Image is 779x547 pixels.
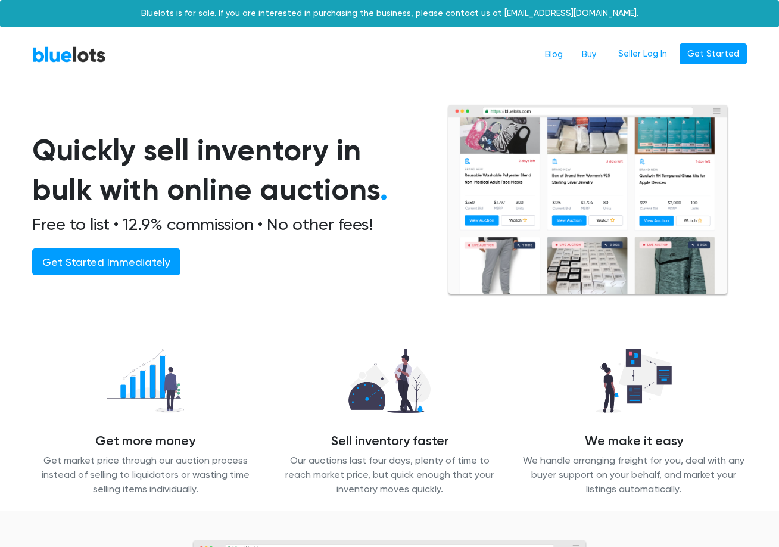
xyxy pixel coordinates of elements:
p: We handle arranging freight for you, deal with any buyer support on your behalf, and market your ... [521,453,747,496]
span: . [380,172,388,207]
h4: Get more money [32,434,258,449]
h4: We make it easy [521,434,747,449]
img: browserlots-effe8949e13f0ae0d7b59c7c387d2f9fb811154c3999f57e71a08a1b8b46c466.png [447,104,729,297]
a: Get Started [680,43,747,65]
img: recover_more-49f15717009a7689fa30a53869d6e2571c06f7df1acb54a68b0676dd95821868.png [96,342,194,419]
a: Buy [572,43,606,66]
a: Blog [535,43,572,66]
a: BlueLots [32,46,106,63]
a: Get Started Immediately [32,248,180,275]
h4: Sell inventory faster [276,434,503,449]
h2: Free to list • 12.9% commission • No other fees! [32,215,418,235]
p: Get market price through our auction process instead of selling to liquidators or wasting time se... [32,453,258,496]
p: Our auctions last four days, plenty of time to reach market price, but quick enough that your inv... [276,453,503,496]
img: sell_faster-bd2504629311caa3513348c509a54ef7601065d855a39eafb26c6393f8aa8a46.png [339,342,441,419]
h1: Quickly sell inventory in bulk with online auctions [32,130,418,210]
a: Seller Log In [610,43,675,65]
img: we_manage-77d26b14627abc54d025a00e9d5ddefd645ea4957b3cc0d2b85b0966dac19dae.png [586,342,681,419]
